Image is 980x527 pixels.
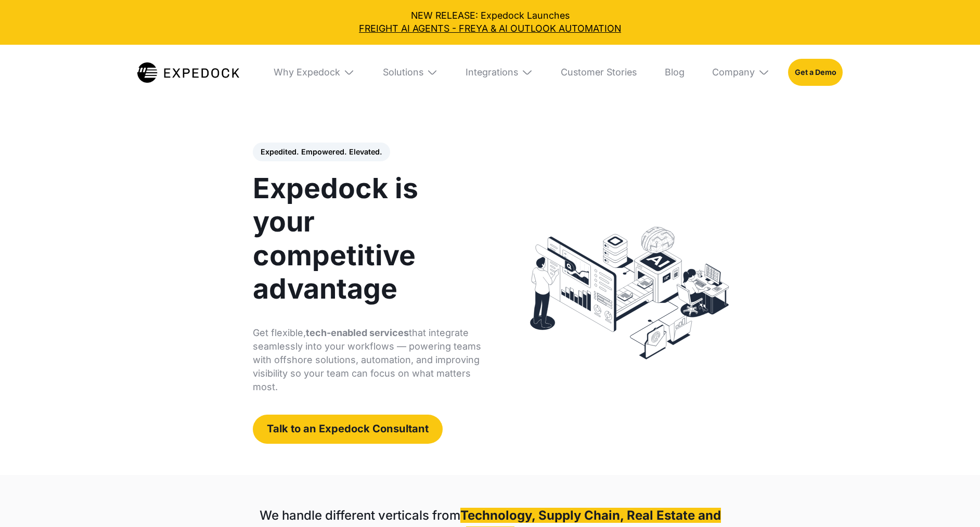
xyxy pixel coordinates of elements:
[9,9,971,35] div: NEW RELEASE: Expedock Launches
[253,415,443,444] a: Talk to an Expedock Consultant
[712,67,755,78] div: Company
[655,45,694,100] a: Blog
[383,67,423,78] div: Solutions
[253,172,482,305] h1: Expedock is your competitive advantage
[788,59,843,86] a: Get a Demo
[466,67,518,78] div: Integrations
[274,67,340,78] div: Why Expedock
[253,326,482,394] p: Get flexible, that integrate seamlessly into your workflows — powering teams with offshore soluti...
[260,508,460,523] strong: We handle different verticals from
[551,45,646,100] a: Customer Stories
[9,22,971,35] a: FREIGHT AI AGENTS - FREYA & AI OUTLOOK AUTOMATION
[306,327,409,338] strong: tech-enabled services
